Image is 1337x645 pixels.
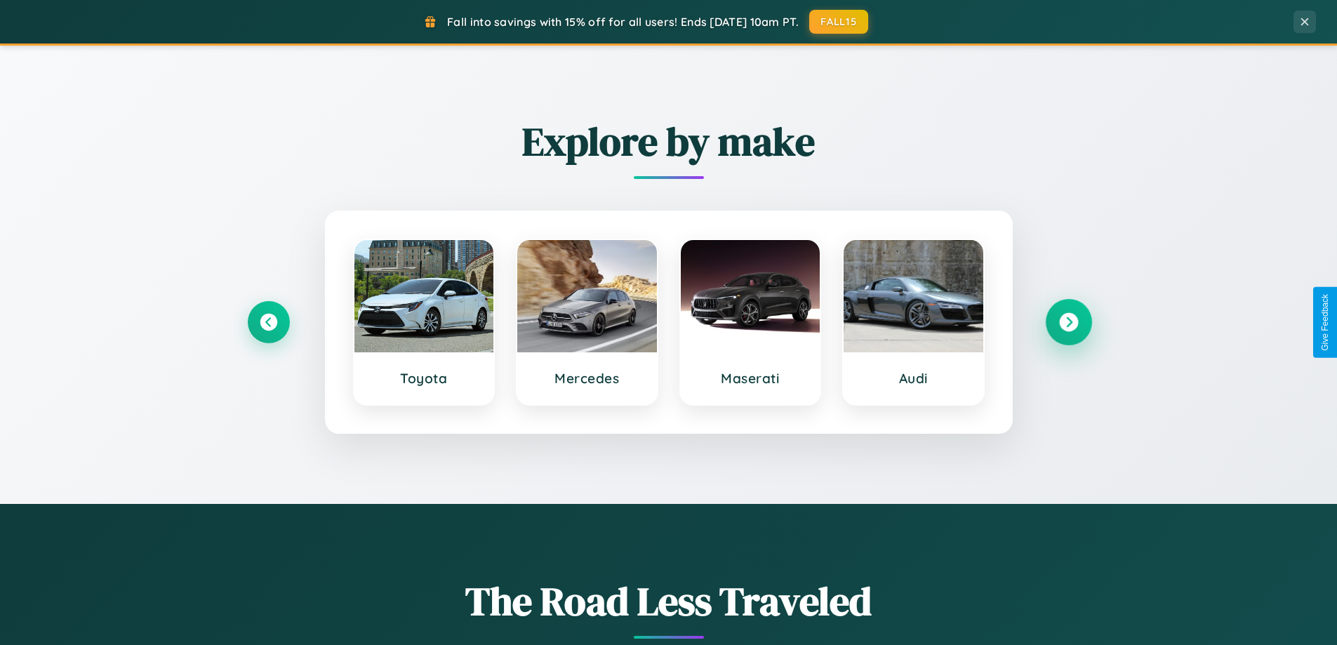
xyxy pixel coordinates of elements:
[447,15,799,29] span: Fall into savings with 15% off for all users! Ends [DATE] 10am PT.
[368,370,480,387] h3: Toyota
[531,370,643,387] h3: Mercedes
[248,114,1090,168] h2: Explore by make
[858,370,969,387] h3: Audi
[248,574,1090,628] h1: The Road Less Traveled
[1320,294,1330,351] div: Give Feedback
[695,370,806,387] h3: Maserati
[809,10,868,34] button: FALL15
